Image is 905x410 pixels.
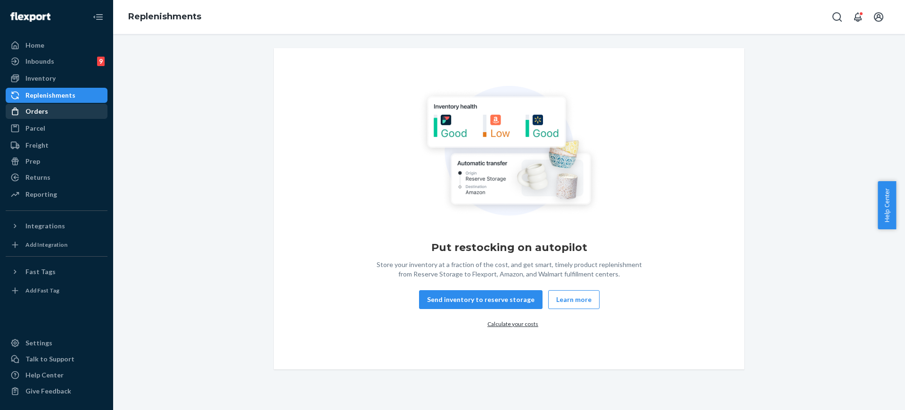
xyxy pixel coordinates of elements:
[25,107,48,116] div: Orders
[548,290,600,309] button: Learn more
[89,8,107,26] button: Close Navigation
[25,267,56,276] div: Fast Tags
[25,370,64,380] div: Help Center
[25,157,40,166] div: Prep
[828,8,847,26] button: Open Search Box
[25,354,74,364] div: Talk to Support
[10,12,50,22] img: Flexport logo
[6,283,107,298] a: Add Fast Tag
[25,338,52,348] div: Settings
[6,38,107,53] a: Home
[419,290,543,309] button: Send inventory to reserve storage
[25,221,65,231] div: Integrations
[6,154,107,169] a: Prep
[25,386,71,396] div: Give Feedback
[25,286,59,294] div: Add Fast Tag
[25,190,57,199] div: Reporting
[25,41,44,50] div: Home
[128,11,201,22] a: Replenishments
[869,8,888,26] button: Open account menu
[6,71,107,86] a: Inventory
[6,351,107,367] a: Talk to Support
[6,187,107,202] a: Reporting
[6,218,107,234] button: Integrations
[6,368,107,383] a: Help Center
[431,240,587,255] h1: Put restocking on autopilot
[418,86,600,219] img: Empty list
[25,124,45,133] div: Parcel
[6,170,107,185] a: Returns
[6,138,107,153] a: Freight
[6,88,107,103] a: Replenishments
[25,241,67,249] div: Add Integration
[6,121,107,136] a: Parcel
[25,74,56,83] div: Inventory
[25,57,54,66] div: Inbounds
[121,3,209,31] ol: breadcrumbs
[25,141,49,150] div: Freight
[25,173,50,182] div: Returns
[6,264,107,279] button: Fast Tags
[25,91,75,100] div: Replenishments
[372,260,646,279] div: Store your inventory at a fraction of the cost, and get smart, timely product replenishment from ...
[848,8,867,26] button: Open notifications
[6,54,107,69] a: Inbounds9
[6,104,107,119] a: Orders
[6,237,107,252] a: Add Integration
[6,335,107,351] a: Settings
[487,320,538,327] a: Calculate your costs
[97,57,105,66] div: 9
[878,181,896,229] button: Help Center
[6,384,107,399] button: Give Feedback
